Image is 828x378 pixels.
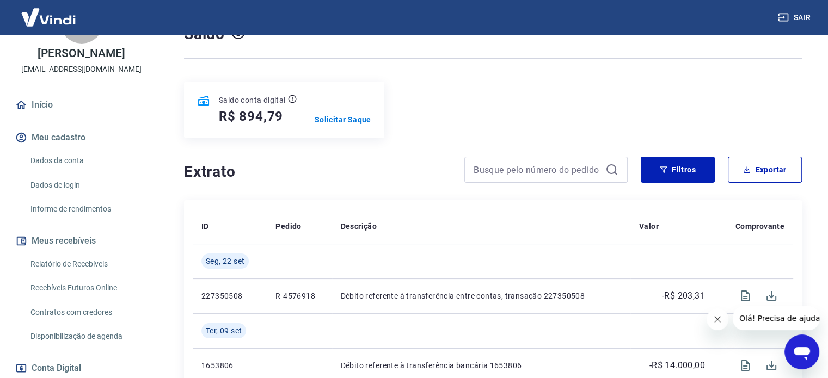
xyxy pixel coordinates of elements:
[732,283,758,309] span: Visualizar
[776,8,815,28] button: Sair
[639,221,659,232] p: Valor
[26,198,150,220] a: Informe de rendimentos
[275,221,301,232] p: Pedido
[201,290,258,301] p: 227350508
[184,161,451,183] h4: Extrato
[7,8,91,16] span: Olá! Precisa de ajuda?
[26,150,150,172] a: Dados da conta
[641,157,715,183] button: Filtros
[733,306,819,330] iframe: Mensagem da empresa
[662,289,705,302] p: -R$ 203,31
[707,308,728,330] iframe: Fechar mensagem
[784,334,819,369] iframe: Botão para abrir a janela de mensagens
[219,95,286,106] p: Saldo conta digital
[474,162,601,178] input: Busque pelo número do pedido
[13,93,150,117] a: Início
[341,290,622,301] p: Débito referente à transferência entre contas, transação 227350508
[201,221,209,232] p: ID
[26,253,150,275] a: Relatório de Recebíveis
[26,325,150,348] a: Disponibilização de agenda
[275,290,323,301] p: R-4576918
[26,277,150,299] a: Recebíveis Futuros Online
[341,221,377,232] p: Descrição
[38,48,125,59] p: [PERSON_NAME]
[735,221,784,232] p: Comprovante
[315,114,371,125] a: Solicitar Saque
[728,157,802,183] button: Exportar
[13,1,84,34] img: Vindi
[219,108,283,125] h5: R$ 894,79
[206,325,242,336] span: Ter, 09 set
[13,126,150,150] button: Meu cadastro
[649,359,705,372] p: -R$ 14.000,00
[201,360,258,371] p: 1653806
[26,301,150,324] a: Contratos com credores
[21,64,142,75] p: [EMAIL_ADDRESS][DOMAIN_NAME]
[26,174,150,196] a: Dados de login
[758,283,784,309] span: Download
[341,360,622,371] p: Débito referente à transferência bancária 1653806
[13,229,150,253] button: Meus recebíveis
[206,256,244,267] span: Seg, 22 set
